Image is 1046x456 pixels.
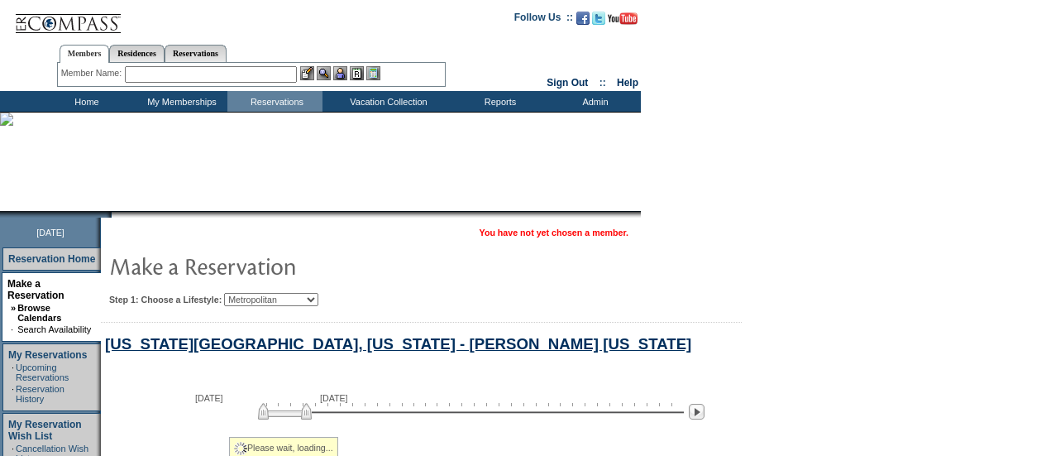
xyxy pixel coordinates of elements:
img: View [317,66,331,80]
a: Search Availability [17,324,91,334]
td: Reservations [227,91,322,112]
div: Member Name: [61,66,125,80]
img: Reservations [350,66,364,80]
a: [US_STATE][GEOGRAPHIC_DATA], [US_STATE] - [PERSON_NAME] [US_STATE] [105,335,691,353]
img: b_calculator.gif [366,66,380,80]
img: promoShadowLeftCorner.gif [106,211,112,218]
td: · [12,362,14,382]
img: pgTtlMakeReservation.gif [109,249,440,282]
img: b_edit.gif [300,66,314,80]
td: Home [37,91,132,112]
img: Next [689,404,704,420]
span: [DATE] [320,393,348,403]
a: Make a Reservation [7,278,64,301]
a: Follow us on Twitter [592,17,605,26]
td: Reports [451,91,546,112]
img: Follow us on Twitter [592,12,605,25]
img: Subscribe to our YouTube Channel [608,12,638,25]
a: My Reservations [8,349,87,361]
a: Sign Out [547,77,588,89]
td: · [12,384,14,404]
b: » [11,303,16,313]
b: Step 1: Choose a Lifestyle: [109,295,222,305]
a: Members [60,45,110,63]
td: My Memberships [132,91,227,112]
a: Residences [109,45,165,62]
a: Reservation Home [8,253,95,265]
span: [DATE] [195,393,223,403]
a: My Reservation Wish List [8,419,82,442]
img: blank.gif [112,211,113,218]
img: Impersonate [333,66,347,80]
span: :: [599,77,606,89]
a: Browse Calendars [17,303,61,323]
span: You have not yet chosen a member. [480,228,628,238]
a: Subscribe to our YouTube Channel [608,17,638,26]
img: Become our fan on Facebook [576,12,590,25]
a: Upcoming Reservations [16,362,69,382]
a: Help [617,77,638,89]
span: [DATE] [36,228,64,238]
a: Reservation History [16,384,64,404]
a: Reservations [165,45,227,62]
td: · [11,324,16,334]
td: Follow Us :: [514,10,573,30]
img: spinner2.gif [234,442,247,455]
td: Admin [546,91,641,112]
td: Vacation Collection [322,91,451,112]
a: Become our fan on Facebook [576,17,590,26]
